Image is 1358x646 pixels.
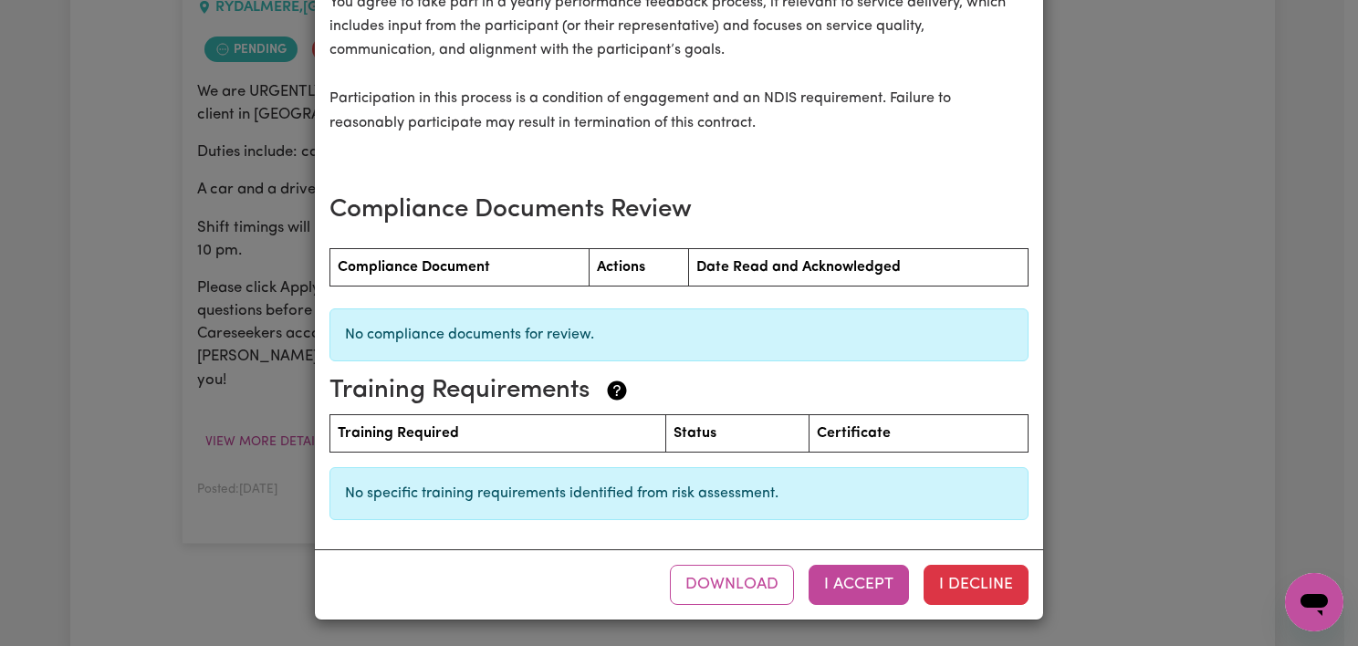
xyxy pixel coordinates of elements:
[590,249,688,287] th: Actions
[329,376,1014,407] h3: Training Requirements
[330,249,590,287] th: Compliance Document
[330,414,666,452] th: Training Required
[809,414,1028,452] th: Certificate
[329,195,1029,226] h3: Compliance Documents Review
[809,565,909,605] button: Accept the contract terms
[670,565,794,605] button: Download contract
[329,467,1029,520] div: No specific training requirements identified from risk assessment.
[688,249,1028,287] th: Date Read and Acknowledged
[329,308,1029,361] div: No compliance documents for review.
[924,565,1029,605] button: Decline the contract terms
[1285,573,1343,631] iframe: Button to launch messaging window
[665,414,809,452] th: Status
